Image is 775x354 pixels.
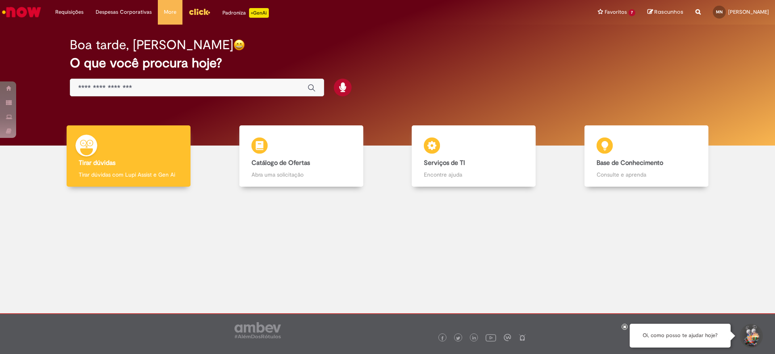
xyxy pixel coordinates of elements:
p: +GenAi [249,8,269,18]
a: Serviços de TI Encontre ajuda [387,125,560,187]
button: Iniciar Conversa de Suporte [739,324,763,348]
a: Rascunhos [647,8,683,16]
img: happy-face.png [233,39,245,51]
img: logo_footer_naosei.png [519,334,526,341]
span: 7 [628,9,635,16]
img: logo_footer_workplace.png [504,334,511,341]
span: More [164,8,176,16]
span: Despesas Corporativas [96,8,152,16]
img: ServiceNow [1,4,42,20]
span: Requisições [55,8,84,16]
b: Base de Conhecimento [597,159,663,167]
span: MN [716,9,723,15]
p: Encontre ajuda [424,171,524,179]
img: logo_footer_twitter.png [456,336,460,340]
span: [PERSON_NAME] [728,8,769,15]
p: Abra uma solicitação [251,171,351,179]
a: Tirar dúvidas Tirar dúvidas com Lupi Assist e Gen Ai [42,125,215,187]
b: Tirar dúvidas [79,159,115,167]
a: Catálogo de Ofertas Abra uma solicitação [215,125,388,187]
img: logo_footer_ambev_rotulo_gray.png [235,322,281,338]
img: click_logo_yellow_360x200.png [189,6,210,18]
h2: Boa tarde, [PERSON_NAME] [70,38,233,52]
p: Consulte e aprenda [597,171,696,179]
div: Oi, como posso te ajudar hoje? [630,324,731,348]
img: logo_footer_linkedin.png [472,336,476,341]
b: Serviços de TI [424,159,465,167]
span: Favoritos [605,8,627,16]
h2: O que você procura hoje? [70,56,706,70]
img: logo_footer_facebook.png [440,336,444,340]
span: Rascunhos [654,8,683,16]
a: Base de Conhecimento Consulte e aprenda [560,125,733,187]
b: Catálogo de Ofertas [251,159,310,167]
div: Padroniza [222,8,269,18]
p: Tirar dúvidas com Lupi Assist e Gen Ai [79,171,178,179]
img: logo_footer_youtube.png [486,332,496,343]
